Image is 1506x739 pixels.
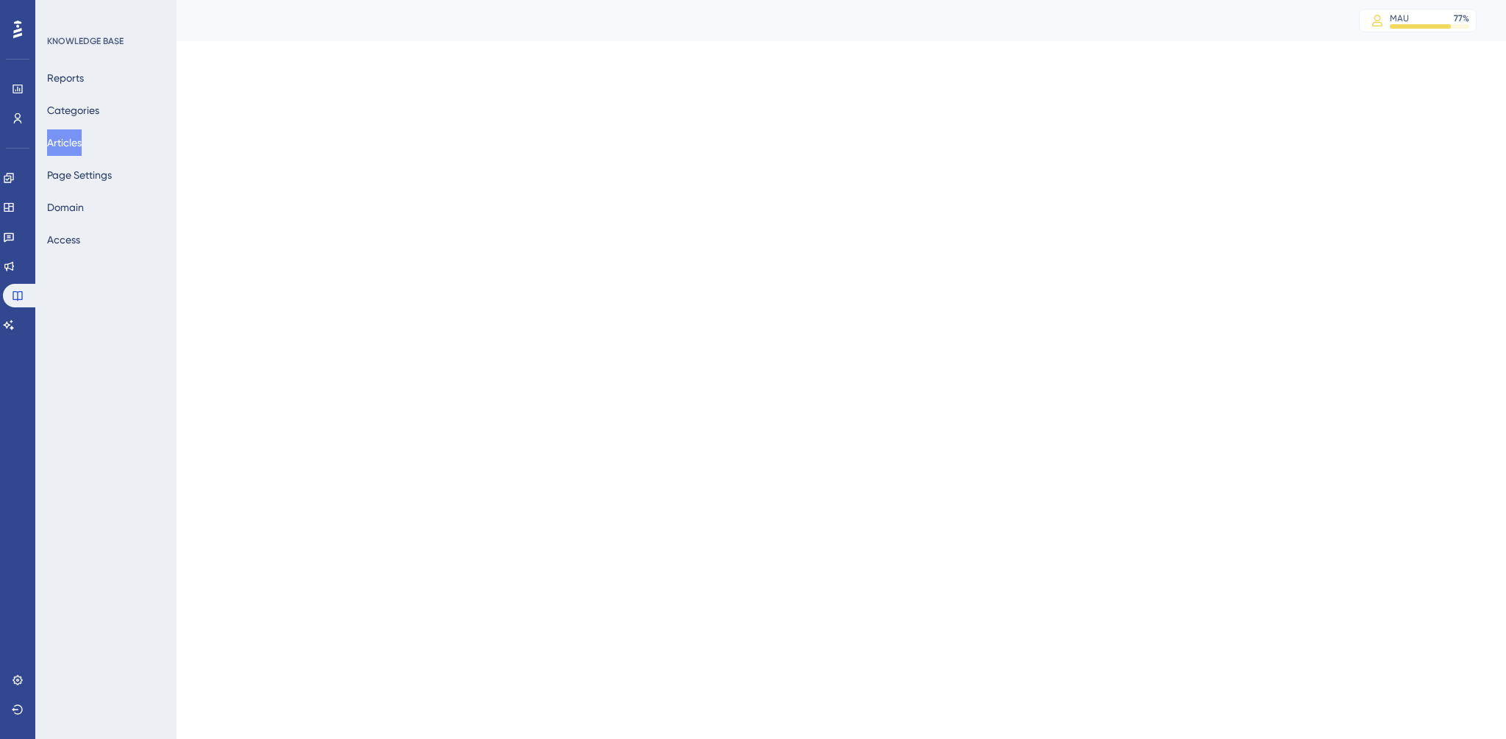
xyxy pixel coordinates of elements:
[47,65,84,91] button: Reports
[47,97,99,124] button: Categories
[47,162,112,188] button: Page Settings
[47,226,80,253] button: Access
[47,35,124,47] div: KNOWLEDGE BASE
[47,129,82,156] button: Articles
[47,194,84,221] button: Domain
[1454,13,1469,24] div: 77 %
[1390,13,1409,24] div: MAU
